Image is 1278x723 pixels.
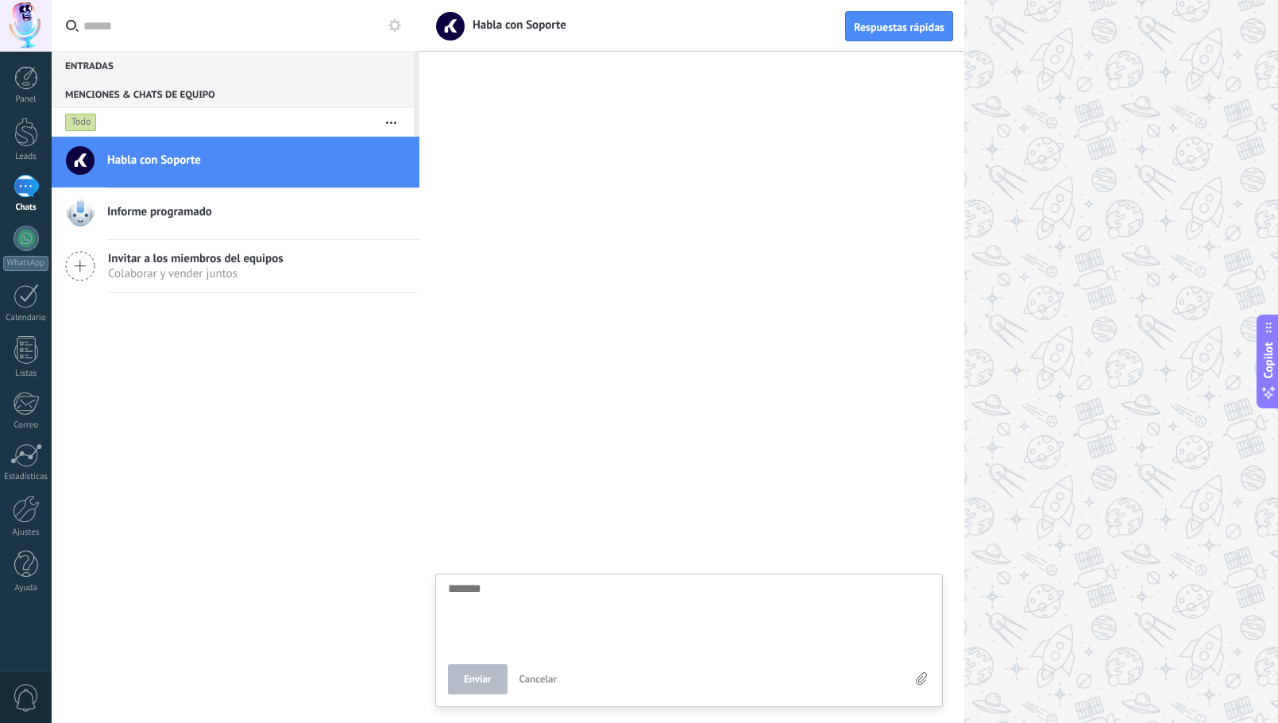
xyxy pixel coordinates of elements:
div: Chats [3,203,49,213]
button: Cancelar [513,664,564,694]
span: Invitar a los miembros del equipos [108,251,284,266]
span: Enviar [464,674,492,685]
div: Correo [3,420,49,431]
button: Respuestas rápidas [845,11,953,41]
span: Colaborar y vender juntos [108,266,284,281]
div: Entradas [52,51,414,79]
div: WhatsApp [3,256,48,271]
div: Estadísticas [3,472,49,482]
a: Habla con Soporte [52,137,419,188]
span: Respuestas rápidas [854,21,944,33]
a: Informe programado [52,188,419,239]
div: Calendario [3,313,49,323]
div: Listas [3,369,49,379]
span: Cancelar [519,672,558,686]
div: Ajustes [3,528,49,538]
button: Enviar [448,664,508,694]
div: Todo [65,113,97,132]
span: Habla con Soporte [463,17,566,33]
span: Informe programado [107,204,212,220]
div: Panel [3,95,49,105]
div: Ayuda [3,583,49,593]
div: Menciones & Chats de equipo [52,79,414,108]
span: Habla con Soporte [107,153,201,168]
div: Leads [3,152,49,162]
button: Más [374,108,408,137]
span: Copilot [1261,342,1276,379]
